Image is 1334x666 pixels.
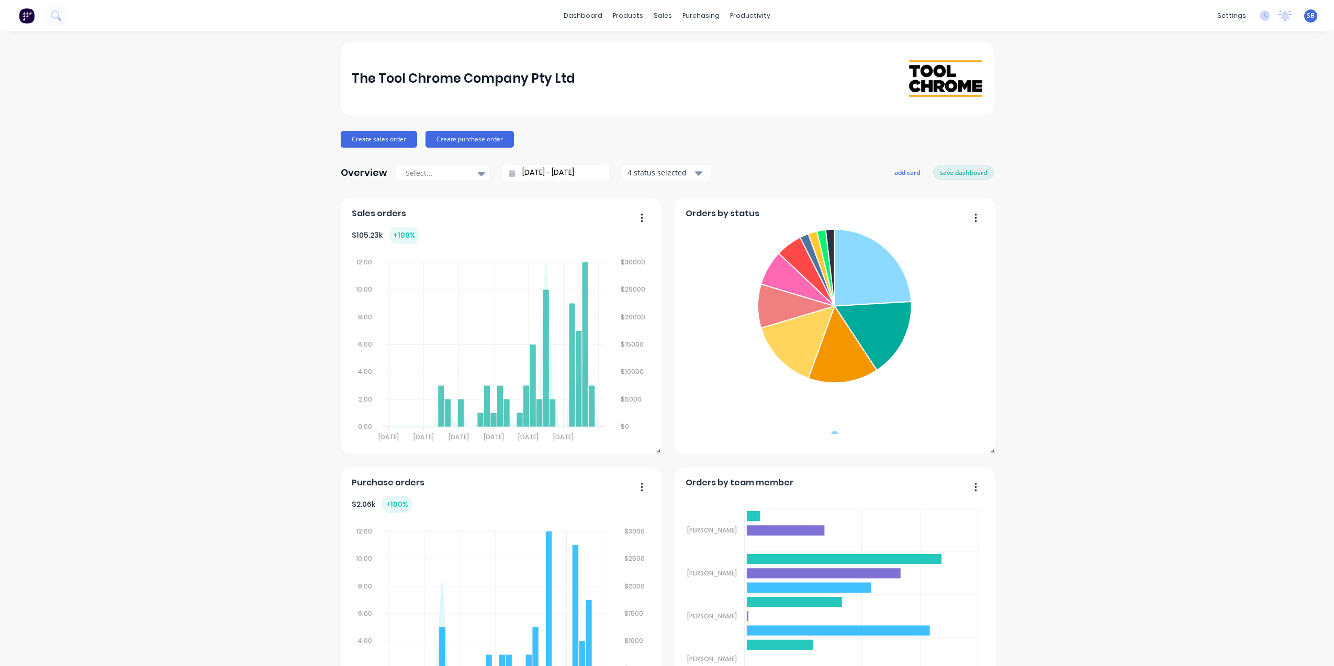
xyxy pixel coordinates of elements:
[909,60,982,96] img: The Tool Chrome Company Pty Ltd
[382,496,412,513] div: + 100 %
[554,432,574,441] tspan: [DATE]
[519,432,539,441] tspan: [DATE]
[358,313,372,321] tspan: 8.00
[379,432,399,441] tspan: [DATE]
[413,432,434,441] tspan: [DATE]
[677,8,725,24] div: purchasing
[625,527,645,536] tspan: $3000
[621,367,644,376] tspan: $10000
[621,258,646,267] tspan: $30000
[622,165,711,181] button: 4 status selected
[621,340,644,349] tspan: $15000
[425,131,514,148] button: Create purchase order
[621,395,642,404] tspan: $5000
[356,258,372,267] tspan: 12.00
[933,165,994,179] button: save dashboard
[356,554,372,563] tspan: 10.00
[625,582,645,591] tspan: $2000
[352,207,406,220] span: Sales orders
[357,367,372,376] tspan: 4.00
[352,227,420,244] div: $ 105.23k
[686,476,793,489] span: Orders by team member
[356,527,372,536] tspan: 12.00
[627,167,693,178] div: 4 status selected
[608,8,648,24] div: products
[358,340,372,349] tspan: 6.00
[19,8,35,24] img: Factory
[1212,8,1251,24] div: settings
[648,8,677,24] div: sales
[449,432,469,441] tspan: [DATE]
[687,654,737,663] tspan: [PERSON_NAME]
[358,395,372,404] tspan: 2.00
[687,526,737,535] tspan: [PERSON_NAME]
[357,636,372,645] tspan: 4.00
[389,227,420,244] div: + 100 %
[625,636,644,645] tspan: $1000
[888,165,927,179] button: add card
[621,422,630,431] tspan: $0
[725,8,776,24] div: productivity
[484,432,504,441] tspan: [DATE]
[356,285,372,294] tspan: 10.00
[358,422,372,431] tspan: 0.00
[621,285,646,294] tspan: $25000
[687,569,737,578] tspan: [PERSON_NAME]
[341,162,387,183] div: Overview
[352,68,575,89] div: The Tool Chrome Company Pty Ltd
[621,313,646,321] tspan: $20000
[687,612,737,620] tspan: [PERSON_NAME]
[352,476,424,489] span: Purchase orders
[686,207,759,220] span: Orders by status
[341,131,417,148] button: Create sales order
[558,8,608,24] a: dashboard
[352,496,412,513] div: $ 2.06k
[625,609,644,618] tspan: $1500
[358,582,372,591] tspan: 8.00
[358,609,372,618] tspan: 6.00
[1307,11,1315,20] span: SB
[625,554,645,563] tspan: $2500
